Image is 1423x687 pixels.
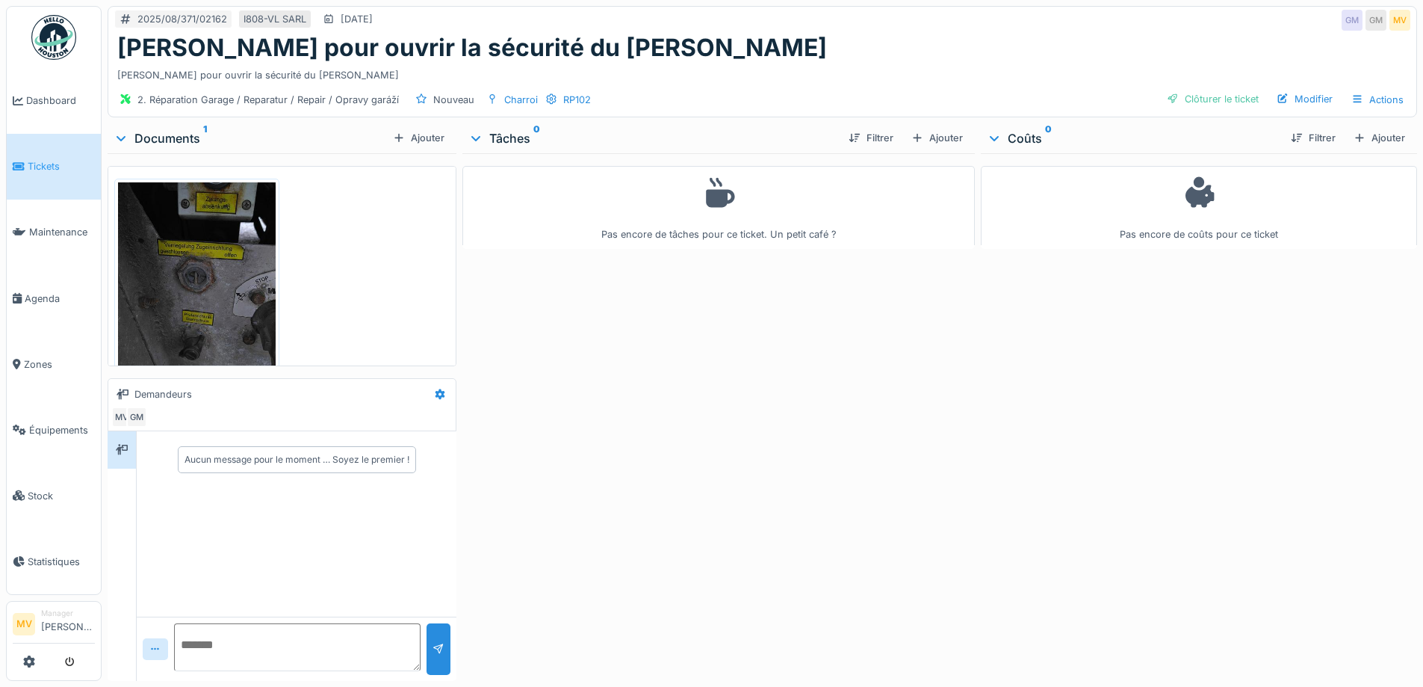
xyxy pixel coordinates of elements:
[111,407,132,428] div: MV
[28,489,95,503] span: Stock
[1348,128,1411,148] div: Ajouter
[118,182,276,392] img: 89z106wzrqvb3710mm6i82tvl9og
[29,225,95,239] span: Maintenance
[137,12,227,26] div: 2025/08/371/02162
[41,608,95,619] div: Manager
[126,407,147,428] div: GM
[1389,10,1410,31] div: MV
[117,34,827,62] h1: [PERSON_NAME] pour ouvrir la sécurité du [PERSON_NAME]
[1365,10,1386,31] div: GM
[117,62,1407,82] div: [PERSON_NAME] pour ouvrir la sécurité du [PERSON_NAME]
[26,93,95,108] span: Dashboard
[987,129,1279,147] div: Coûts
[1161,89,1265,109] div: Clôturer le ticket
[905,128,969,148] div: Ajouter
[7,68,101,134] a: Dashboard
[7,134,101,200] a: Tickets
[990,173,1407,242] div: Pas encore de coûts pour ce ticket
[114,129,387,147] div: Documents
[563,93,591,107] div: RP102
[13,613,35,635] li: MV
[1045,129,1052,147] sup: 0
[7,200,101,265] a: Maintenance
[24,357,95,372] span: Zones
[203,129,207,147] sup: 1
[28,159,95,173] span: Tickets
[134,387,192,401] div: Demandeurs
[468,129,836,147] div: Tâches
[1342,10,1362,31] div: GM
[472,173,964,242] div: Pas encore de tâches pour ce ticket. Un petit café ?
[843,128,899,148] div: Filtrer
[504,93,538,107] div: Charroi
[41,608,95,640] li: [PERSON_NAME]
[7,397,101,463] a: Équipements
[7,529,101,594] a: Statistiques
[137,93,399,107] div: 2. Réparation Garage / Reparatur / Repair / Opravy garáží
[387,128,450,148] div: Ajouter
[7,463,101,529] a: Stock
[1345,89,1410,111] div: Actions
[7,331,101,397] a: Zones
[341,12,373,26] div: [DATE]
[13,608,95,644] a: MV Manager[PERSON_NAME]
[1271,89,1339,109] div: Modifier
[1285,128,1342,148] div: Filtrer
[433,93,474,107] div: Nouveau
[533,129,540,147] sup: 0
[29,423,95,437] span: Équipements
[244,12,306,26] div: I808-VL SARL
[185,453,409,466] div: Aucun message pour le moment … Soyez le premier !
[25,292,95,306] span: Agenda
[28,555,95,569] span: Statistiques
[7,265,101,331] a: Agenda
[31,15,76,60] img: Badge_color-CXgf-gQk.svg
